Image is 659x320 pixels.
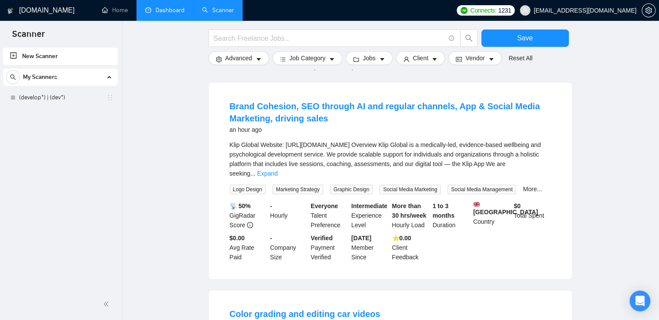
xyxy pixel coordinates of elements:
span: setting [642,7,655,14]
button: search [6,70,20,84]
li: My Scanners [3,69,118,106]
span: folder [353,56,359,62]
div: Member Since [350,233,390,262]
span: caret-down [432,56,438,62]
span: Social Media Management [448,185,516,194]
a: New Scanner [10,48,111,65]
span: Marketing Strategy [273,185,323,194]
b: $ 0 [514,202,521,209]
span: Graphic Design [330,185,373,194]
button: setting [642,3,656,17]
button: settingAdvancedcaret-down [208,51,269,65]
div: Talent Preference [309,201,350,230]
a: Expand [257,170,277,177]
li: New Scanner [3,48,118,65]
div: Company Size [268,233,309,262]
span: Klip Global Website: [URL][DOMAIN_NAME] Overview Klip Global is a medically-led, evidence-based w... [230,141,541,177]
a: (develop*) | (dev*) [19,89,101,106]
img: upwork-logo.png [461,7,467,14]
span: Connects: [470,6,496,15]
b: 📡 50% [230,202,251,209]
div: GigRadar Score [228,201,269,230]
b: More than 30 hrs/week [392,202,426,219]
button: folderJobscaret-down [346,51,393,65]
a: setting [642,7,656,14]
b: $0.00 [230,235,245,242]
img: 🇬🇧 [474,201,480,207]
a: searchScanner [202,7,234,14]
b: Verified [311,235,333,242]
span: search [6,74,19,80]
b: [DATE] [351,235,371,242]
span: Scanner [5,28,52,46]
span: caret-down [256,56,262,62]
button: idcardVendorcaret-down [448,51,501,65]
span: Client [413,53,429,63]
span: Logo Design [230,185,266,194]
div: an hour ago [230,124,551,135]
button: search [460,29,477,47]
a: Reset All [509,53,532,63]
span: search [461,34,477,42]
span: idcard [456,56,462,62]
span: info-circle [247,222,253,228]
span: Save [517,33,532,43]
span: 1231 [498,6,511,15]
a: Brand Cohesion, SEO through AI and regular channels, App & Social Media Marketing, driving sales [230,101,540,123]
div: Country [471,201,512,230]
div: Experience Level [350,201,390,230]
span: Advanced [225,53,252,63]
span: caret-down [379,56,385,62]
b: - [270,235,272,242]
input: Search Freelance Jobs... [214,33,445,44]
div: Klip Global Website: https://klipglobal.com Overview Klip Global is a medically-led, evidence-bas... [230,140,551,178]
span: Vendor [465,53,484,63]
b: ⭐️ 0.00 [392,235,411,242]
b: 1 to 3 months [432,202,454,219]
span: setting [216,56,222,62]
a: Color grading and editing car videos [230,309,380,319]
a: More... [523,186,542,193]
button: barsJob Categorycaret-down [273,51,342,65]
span: Jobs [363,53,376,63]
div: Total Spent [512,201,553,230]
div: Hourly [268,201,309,230]
span: user [403,56,409,62]
span: My Scanners [23,69,57,86]
div: Hourly Load [390,201,431,230]
div: Client Feedback [390,233,431,262]
div: Duration [431,201,471,230]
span: Social Media Marketing [380,185,441,194]
span: caret-down [329,56,335,62]
a: dashboardDashboard [145,7,185,14]
button: userClientcaret-down [396,51,445,65]
button: Save [481,29,569,47]
div: Open Intercom Messenger [630,291,650,311]
b: [GEOGRAPHIC_DATA] [473,201,538,216]
span: bars [280,56,286,62]
b: Intermediate [351,202,387,209]
img: logo [7,4,13,18]
span: caret-down [488,56,494,62]
span: user [522,7,528,13]
span: holder [107,94,114,101]
b: - [270,202,272,209]
b: Everyone [311,202,338,209]
div: Avg Rate Paid [228,233,269,262]
span: ... [250,170,256,177]
div: Payment Verified [309,233,350,262]
span: double-left [103,300,112,308]
a: homeHome [102,7,128,14]
span: info-circle [449,36,454,41]
span: Job Category [289,53,325,63]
